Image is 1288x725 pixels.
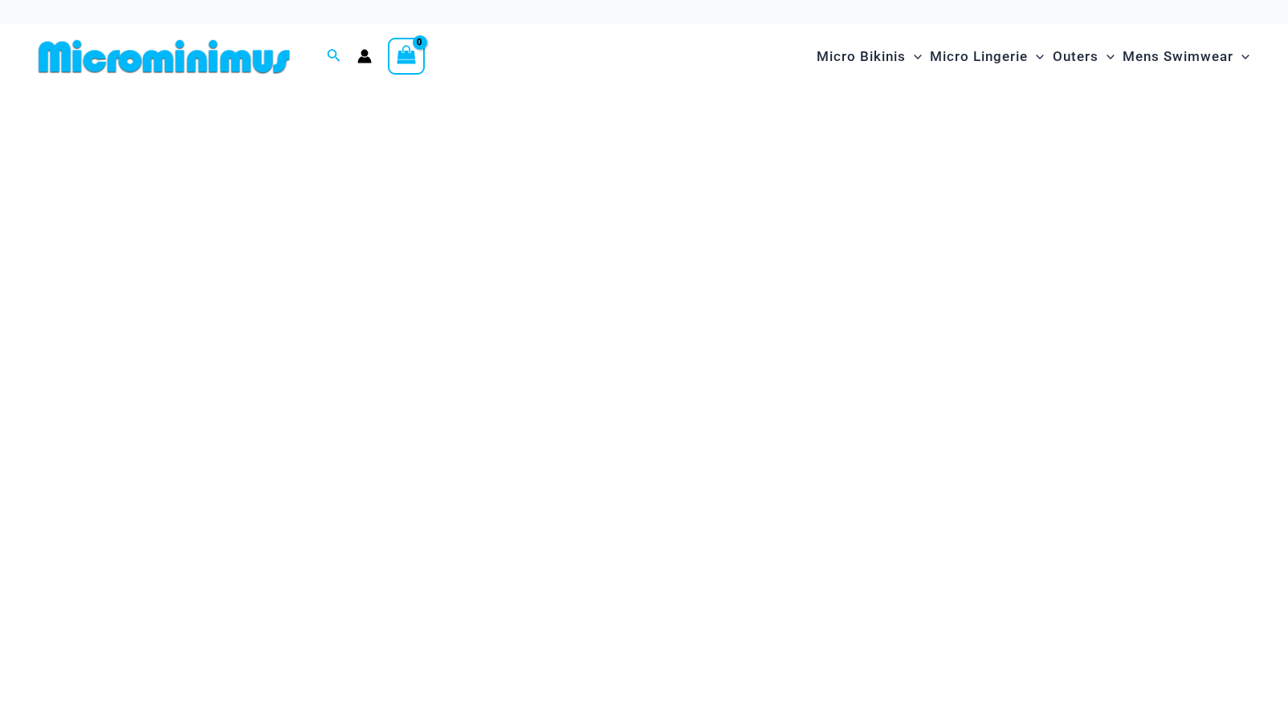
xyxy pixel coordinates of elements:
span: Menu Toggle [1028,36,1044,77]
a: Search icon link [327,47,341,67]
a: Mens SwimwearMenu ToggleMenu Toggle [1119,32,1253,81]
a: OutersMenu ToggleMenu Toggle [1049,32,1119,81]
img: MM SHOP LOGO FLAT [32,39,296,75]
span: Micro Bikinis [817,36,906,77]
a: Micro LingerieMenu ToggleMenu Toggle [926,32,1048,81]
span: Menu Toggle [1233,36,1249,77]
span: Menu Toggle [1098,36,1115,77]
nav: Site Navigation [810,30,1256,83]
span: Outers [1053,36,1098,77]
a: View Shopping Cart, empty [388,38,425,75]
a: Account icon link [357,49,372,63]
span: Micro Lingerie [930,36,1028,77]
a: Micro BikinisMenu ToggleMenu Toggle [813,32,926,81]
span: Mens Swimwear [1123,36,1233,77]
span: Menu Toggle [906,36,922,77]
